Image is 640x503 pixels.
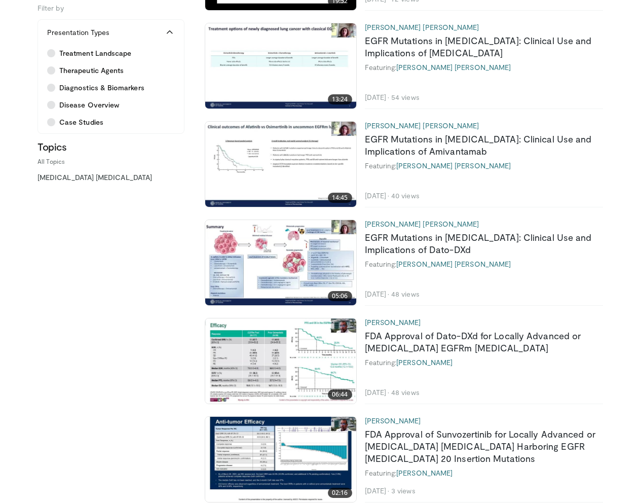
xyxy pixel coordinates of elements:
[205,417,356,502] a: 02:16
[391,388,420,397] li: 48 views
[391,290,420,299] li: 48 views
[328,389,352,400] span: 06:44
[391,486,416,495] li: 3 views
[365,232,592,255] a: EGFR Mutations in [MEDICAL_DATA]: Clinical Use and Implications of Dato-DXd
[59,65,124,76] span: Therapeutic Agents
[205,220,356,305] img: bbe4b304-f65a-4e0c-84cf-96cb1ddf056b.620x360_q85_upscale.jpg
[365,330,581,353] a: FDA Approval of Dato-DXd for Locally Advanced or [MEDICAL_DATA] EGFRm [MEDICAL_DATA]
[328,291,352,301] span: 05:06
[59,83,144,93] span: Diagnostics & Biomarkers
[59,117,103,127] span: Case Studies
[365,63,603,72] div: Featuring:
[391,93,420,102] li: 54 views
[365,416,421,425] a: [PERSON_NAME]
[365,260,603,269] div: Featuring:
[328,94,352,104] span: 13:24
[37,140,184,153] h4: Topics
[38,20,184,45] button: Presentation Types
[205,23,356,109] img: 94bcc91f-3ac6-4142-b14c-48822c9b5812.620x360_q85_upscale.jpg
[205,318,356,404] a: 06:44
[365,191,390,200] li: [DATE]
[205,122,356,207] img: f09cba94-9cfc-4008-a9f9-2d955f92d538.620x360_q85_upscale.jpg
[365,290,390,299] li: [DATE]
[205,220,356,305] a: 05:06
[365,486,390,495] li: [DATE]
[365,318,421,327] a: [PERSON_NAME]
[365,220,479,228] a: [PERSON_NAME] [PERSON_NAME]
[391,191,420,200] li: 40 views
[205,122,356,207] a: 14:45
[396,161,511,170] a: [PERSON_NAME] [PERSON_NAME]
[59,100,119,110] span: Disease Overview
[365,93,390,102] li: [DATE]
[396,358,453,367] a: [PERSON_NAME]
[365,388,390,397] li: [DATE]
[59,48,131,58] span: Treatment Landscape
[365,23,479,31] a: [PERSON_NAME] [PERSON_NAME]
[365,121,479,130] a: [PERSON_NAME] [PERSON_NAME]
[205,23,356,109] a: 13:24
[396,260,511,268] a: [PERSON_NAME] [PERSON_NAME]
[365,161,603,170] div: Featuring:
[205,417,356,502] img: b08417b8-1ae4-408a-9ffc-931ed5238dd7.620x360_q85_upscale.jpg
[37,172,184,183] a: [MEDICAL_DATA] [MEDICAL_DATA]
[365,428,595,464] a: FDA Approval of Sunvozertinib for Locally Advanced or [MEDICAL_DATA] [MEDICAL_DATA] Harboring EGF...
[396,469,453,477] a: [PERSON_NAME]
[365,469,603,478] div: Featuring:
[396,63,511,71] a: [PERSON_NAME] [PERSON_NAME]
[205,318,356,404] img: 7cbb2a45-6ecb-4c95-a922-6f62e21b2215.620x360_q85_upscale.jpg
[37,157,184,165] p: All Topics
[328,488,352,498] span: 02:16
[365,35,592,58] a: EGFR Mutations in [MEDICAL_DATA]: Clinical Use and Implications of [MEDICAL_DATA]
[365,133,592,157] a: EGFR Mutations in [MEDICAL_DATA]: Clinical Use and Implications of Amivantamab
[328,193,352,203] span: 14:45
[365,358,603,367] div: Featuring:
